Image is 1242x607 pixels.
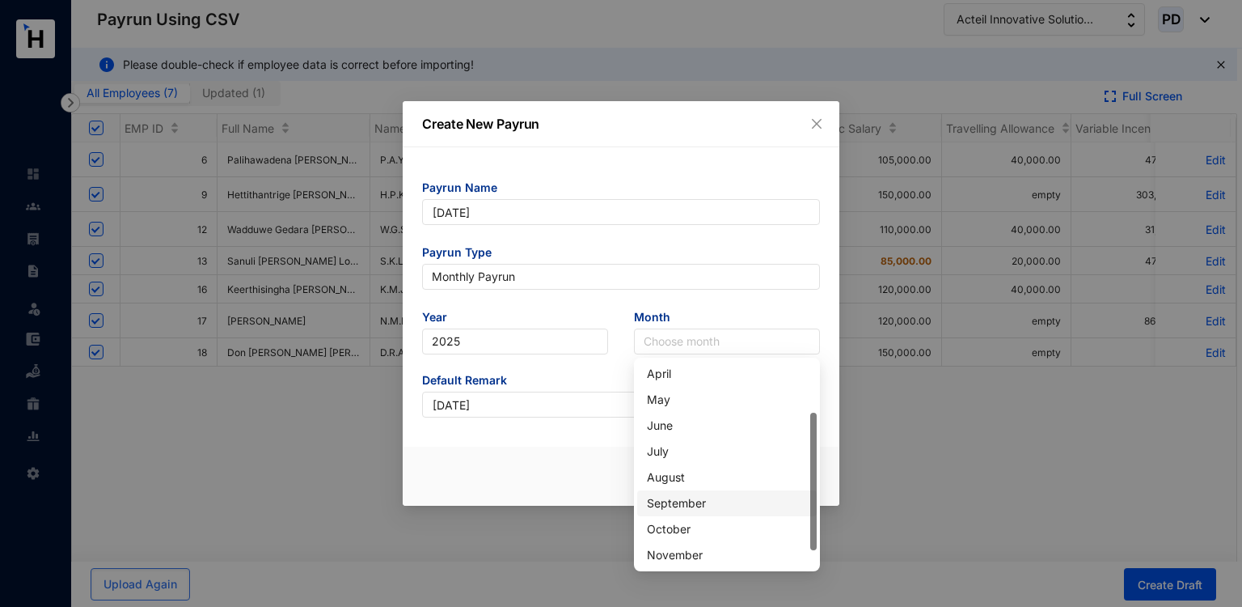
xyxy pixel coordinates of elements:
[637,516,817,542] div: October
[647,417,807,435] div: June
[432,265,810,289] span: Monthly Payrun
[637,542,817,568] div: November
[637,465,817,490] div: August
[432,329,598,354] span: 2025
[422,199,820,225] input: Eg: November Payrun
[808,115,826,133] button: Close
[422,180,820,199] span: Payrun Name
[810,117,823,130] span: close
[647,469,807,486] div: August
[422,244,820,264] span: Payrun Type
[647,495,807,512] div: September
[647,365,807,383] div: April
[422,114,820,134] p: Create New Payrun
[634,309,820,329] span: Month
[647,443,807,461] div: July
[647,546,807,564] div: November
[422,372,820,392] span: Default Remark
[422,309,608,329] span: Year
[647,520,807,538] div: October
[422,392,820,418] input: Eg: Salary November
[637,387,817,413] div: May
[637,413,817,439] div: June
[637,490,817,516] div: September
[637,361,817,387] div: April
[647,391,807,409] div: May
[637,439,817,465] div: July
